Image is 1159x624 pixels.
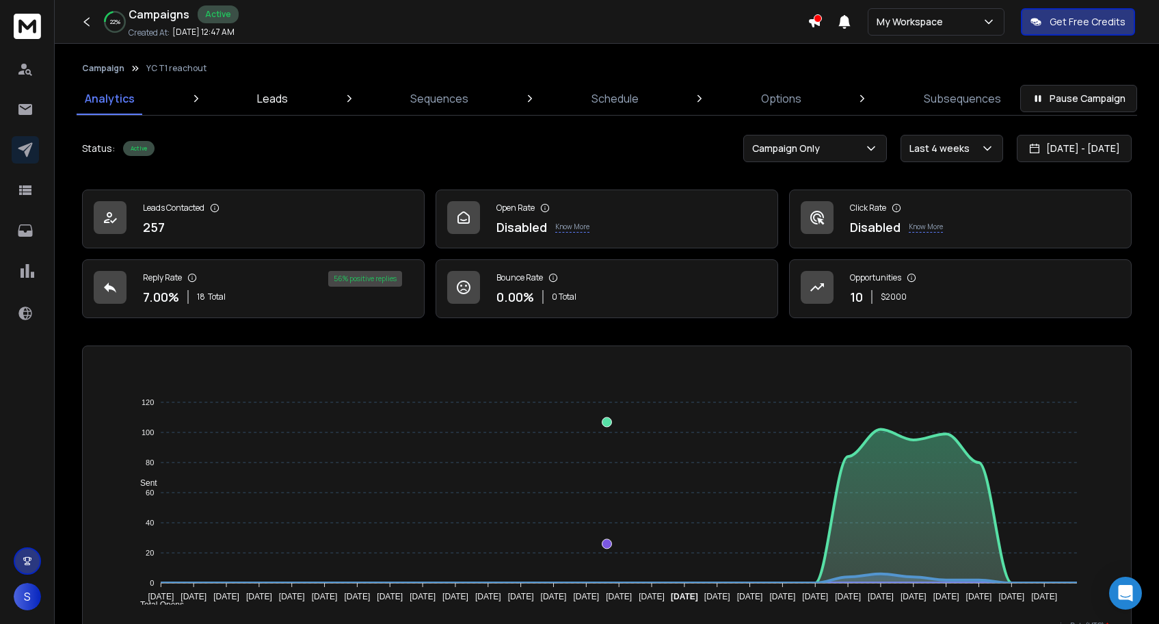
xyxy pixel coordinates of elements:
[901,592,927,601] tspan: [DATE]
[496,203,535,213] p: Open Rate
[555,222,589,233] p: Know More
[123,141,155,156] div: Active
[143,203,204,213] p: Leads Contacted
[143,287,179,307] p: 7.00 %
[130,600,184,610] span: Total Opens
[850,218,901,237] p: Disabled
[868,592,894,601] tspan: [DATE]
[1017,135,1132,162] button: [DATE] - [DATE]
[552,291,576,302] p: 0 Total
[328,271,402,287] div: 56 % positive replies
[410,592,436,601] tspan: [DATE]
[916,82,1009,115] a: Subsequences
[583,82,647,115] a: Schedule
[129,27,170,38] p: Created At:
[312,592,338,601] tspan: [DATE]
[541,592,567,601] tspan: [DATE]
[85,90,135,107] p: Analytics
[197,291,205,302] span: 18
[146,489,154,497] tspan: 60
[213,592,239,601] tspan: [DATE]
[436,190,778,248] a: Open RateDisabledKnow More
[753,82,810,115] a: Options
[737,592,763,601] tspan: [DATE]
[877,15,948,29] p: My Workspace
[850,203,886,213] p: Click Rate
[14,583,41,610] button: S
[924,90,1001,107] p: Subsequences
[1021,8,1135,36] button: Get Free Credits
[410,90,468,107] p: Sequences
[246,592,272,601] tspan: [DATE]
[82,142,115,155] p: Status:
[802,592,828,601] tspan: [DATE]
[442,592,468,601] tspan: [DATE]
[150,579,154,587] tspan: 0
[639,592,665,601] tspan: [DATE]
[1050,15,1125,29] p: Get Free Credits
[208,291,226,302] span: Total
[146,458,154,467] tspan: 80
[671,592,698,601] tspan: [DATE]
[146,549,154,557] tspan: 20
[770,592,796,601] tspan: [DATE]
[377,592,403,601] tspan: [DATE]
[1109,577,1142,610] div: Open Intercom Messenger
[789,190,1132,248] a: Click RateDisabledKnow More
[142,428,154,437] tspan: 100
[249,82,296,115] a: Leads
[606,592,632,601] tspan: [DATE]
[850,272,901,283] p: Opportunities
[573,592,599,601] tspan: [DATE]
[752,142,825,155] p: Campaign Only
[82,190,425,248] a: Leads Contacted257
[850,287,863,307] p: 10
[881,291,907,302] p: $ 2000
[496,272,543,283] p: Bounce Rate
[789,259,1132,318] a: Opportunities10$2000
[82,259,425,318] a: Reply Rate7.00%18Total56% positive replies
[909,142,975,155] p: Last 4 weeks
[909,222,943,233] p: Know More
[704,592,730,601] tspan: [DATE]
[436,259,778,318] a: Bounce Rate0.00%0 Total
[344,592,370,601] tspan: [DATE]
[279,592,305,601] tspan: [DATE]
[130,478,157,488] span: Sent
[966,592,992,601] tspan: [DATE]
[110,18,120,26] p: 22 %
[143,218,165,237] p: 257
[496,218,547,237] p: Disabled
[77,82,143,115] a: Analytics
[143,272,182,283] p: Reply Rate
[181,592,207,601] tspan: [DATE]
[402,82,477,115] a: Sequences
[761,90,801,107] p: Options
[475,592,501,601] tspan: [DATE]
[172,27,235,38] p: [DATE] 12:47 AM
[1032,592,1058,601] tspan: [DATE]
[129,6,189,23] h1: Campaigns
[508,592,534,601] tspan: [DATE]
[146,519,154,527] tspan: 40
[198,5,239,23] div: Active
[1020,85,1137,112] button: Pause Campaign
[142,398,154,406] tspan: 120
[82,63,124,74] button: Campaign
[148,592,174,601] tspan: [DATE]
[146,63,207,74] p: YC T1 reachout
[257,90,288,107] p: Leads
[999,592,1025,601] tspan: [DATE]
[933,592,959,601] tspan: [DATE]
[496,287,534,307] p: 0.00 %
[591,90,639,107] p: Schedule
[835,592,861,601] tspan: [DATE]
